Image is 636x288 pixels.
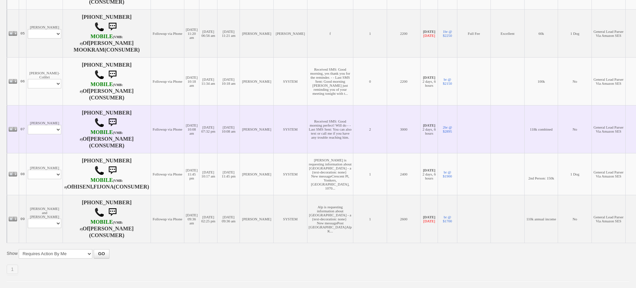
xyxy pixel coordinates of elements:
[91,81,113,87] font: MOBILE
[558,195,592,243] td: No
[91,219,113,225] font: MOBILE
[106,68,119,81] img: sms.png
[353,57,387,105] td: 0
[26,9,63,57] td: [PERSON_NAME]
[184,105,199,153] td: [DATE] 10:08 am
[240,9,274,57] td: [PERSON_NAME]
[423,33,435,38] font: [DATE]
[80,131,123,141] font: (VMB: #)
[443,77,452,85] a: br @ $2150
[94,22,104,32] img: call.png
[217,195,240,243] td: [DATE] 09:36 am
[423,75,435,79] b: [DATE]
[94,165,104,175] img: call.png
[7,250,18,257] label: Show
[443,29,452,38] a: 1br @ $2250
[423,123,435,127] b: [DATE]
[19,153,26,195] td: 08
[443,170,452,178] a: br @ $1900
[307,9,353,57] td: f
[26,153,63,195] td: [PERSON_NAME]
[240,57,274,105] td: [PERSON_NAME]
[273,195,307,243] td: SYSTEM
[26,105,63,153] td: [PERSON_NAME]
[524,57,558,105] td: 100k
[524,105,558,153] td: 118k combined
[524,195,558,243] td: 110k annual income
[387,105,421,153] td: 3000
[184,195,199,243] td: [DATE] 09:36 am
[94,249,109,259] button: GO
[353,153,387,195] td: 1
[307,57,353,105] td: Received SMS: Good morning, yes thank you for the reminder. - - Last SMS Sent: Good morning [PERS...
[94,118,104,128] img: call.png
[592,153,626,195] td: General Lead Parser Via Amazon SES
[592,57,626,105] td: General Lead Parser Via Amazon SES
[217,105,240,153] td: [DATE] 10:08 am
[80,33,123,46] b: T-Mobile USA, Inc.
[64,177,123,190] b: T-Mobile USA, Inc.
[106,116,119,129] img: sms.png
[199,195,217,243] td: [DATE] 02:25 pm
[387,195,421,243] td: 2600
[307,153,353,195] td: [PERSON_NAME] is requesting information about [GEOGRAPHIC_DATA] - a {text-decoration: none} New m...
[307,195,353,243] td: Alp is requesting information about [GEOGRAPHIC_DATA] - a {text-decoration: none} New messagePost...
[457,9,491,57] td: Full Fee
[217,153,240,195] td: [DATE] 11:45 pm
[64,179,123,189] font: (VMB: #)
[19,57,26,105] td: 06
[151,9,184,57] td: Followup via Phone
[91,33,113,40] font: MOBILE
[151,105,184,153] td: Followup via Phone
[307,105,353,153] td: Received SMS: Good morning perfect! Will do - - Last SMS Sent: You can also text or call me if yo...
[151,195,184,243] td: Followup via Phone
[26,57,63,105] td: [PERSON_NAME]-Colibri
[19,105,26,153] td: 07
[106,206,119,219] img: sms.png
[353,9,387,57] td: 1
[423,29,435,33] b: [DATE]
[80,221,123,231] font: (VMB: #)
[387,153,421,195] td: 2400
[387,57,421,105] td: 2200
[94,70,104,80] img: call.png
[106,20,119,33] img: sms.png
[73,184,114,190] b: HISENI,FIJONA
[19,195,26,243] td: 09
[151,153,184,195] td: Followup via Phone
[592,195,626,243] td: General Lead Parser Via Amazon SES
[491,9,525,57] td: Excellent
[94,207,104,217] img: call.png
[592,105,626,153] td: General Lead Parser Via Amazon SES
[80,81,123,94] b: T-Mobile USA, Inc.
[199,105,217,153] td: [DATE] 07:32 pm
[80,83,123,93] font: (VMB: #)
[592,9,626,57] td: General Lead Parser Via Amazon SES
[423,219,435,223] font: [DATE]
[80,35,123,46] font: (VMB: #)
[421,57,438,105] td: 2 days, 6 hours
[184,153,199,195] td: [DATE] 11:45 pm
[240,195,274,243] td: [PERSON_NAME]
[443,125,452,133] a: 2br @ $2895
[558,105,592,153] td: No
[199,153,217,195] td: [DATE] 10:17 am
[64,110,149,149] h4: [PHONE_NUMBER] Of (CONSUMER)
[524,9,558,57] td: 60k
[558,9,592,57] td: 1 Dog
[64,200,149,238] h4: [PHONE_NUMBER] Of (CONSUMER)
[19,9,26,57] td: 05
[64,158,149,191] h4: [PHONE_NUMBER] Of (CONSUMER)
[421,153,438,195] td: 2 days, 6 hours
[387,9,421,57] td: 2200
[353,105,387,153] td: 2
[558,153,592,195] td: 1 Dog
[89,88,134,94] b: [PERSON_NAME]
[558,57,592,105] td: No
[151,57,184,105] td: Followup via Phone
[89,136,134,142] b: [PERSON_NAME]
[240,153,274,195] td: [PERSON_NAME]
[91,177,113,183] font: MOBILE
[199,57,217,105] td: [DATE] 11:34 am
[7,265,18,274] a: 1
